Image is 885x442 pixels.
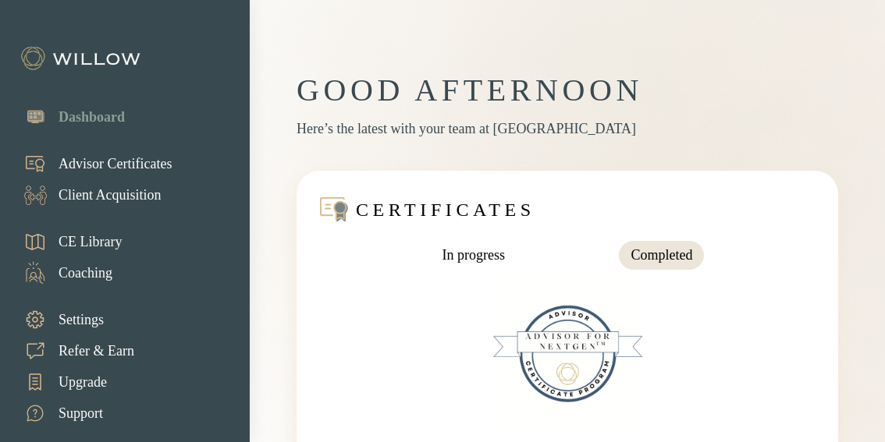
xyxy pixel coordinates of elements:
[59,185,162,206] div: Client Acquisition
[59,403,103,424] div: Support
[8,148,172,179] a: Advisor Certificates
[59,263,112,284] div: Coaching
[59,107,125,128] div: Dashboard
[297,70,838,111] div: GOOD AFTERNOON
[59,372,107,393] div: Upgrade
[631,245,692,266] div: Completed
[8,226,122,257] a: CE Library
[442,245,505,266] div: In progress
[8,179,172,210] a: Client Acquisition
[59,341,134,362] div: Refer & Earn
[59,154,172,175] div: Advisor Certificates
[20,46,144,71] img: Willow
[8,335,134,366] a: Refer & Earn
[356,198,535,222] div: CERTIFICATES
[8,366,134,398] a: Upgrade
[8,304,134,335] a: Settings
[489,276,645,432] img: Advisor for NextGen™ Certificate Badge
[59,232,122,253] div: CE Library
[8,257,122,288] a: Coaching
[297,118,838,140] div: Here’s the latest with your team at [GEOGRAPHIC_DATA]
[59,309,104,331] div: Settings
[8,101,125,133] a: Dashboard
